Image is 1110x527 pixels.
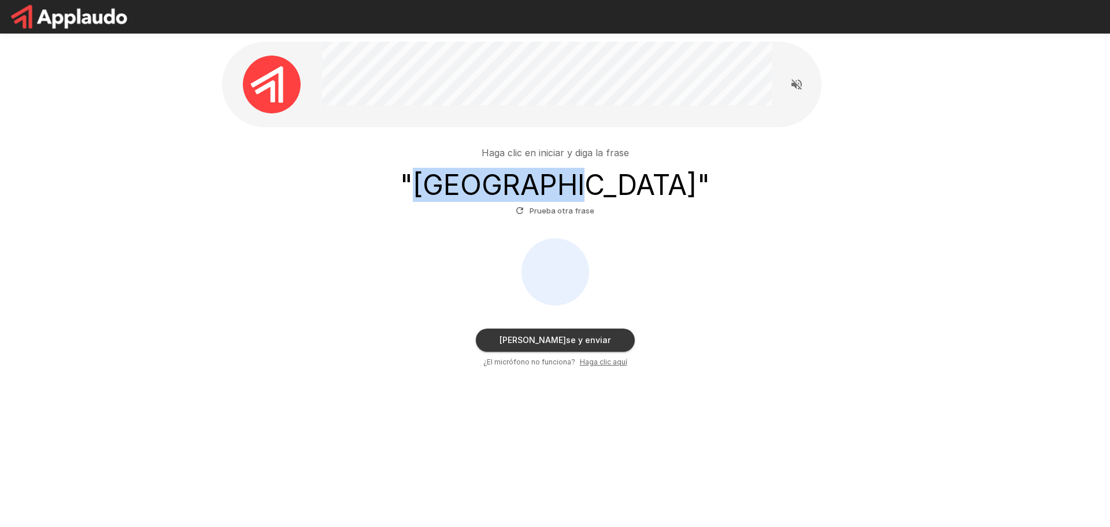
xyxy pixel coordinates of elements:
[580,358,627,366] font: Haga clic aquí
[400,168,413,202] font: "
[785,73,808,96] button: Leer las preguntas en voz alta
[483,358,575,366] font: ¿El micrófono no funciona?
[499,335,610,345] font: [PERSON_NAME]se y enviar
[476,329,635,352] button: [PERSON_NAME]se y enviar
[413,168,697,202] font: [GEOGRAPHIC_DATA]
[513,201,597,220] button: Prueba otra frase
[482,147,629,159] font: Haga clic en iniciar y diga la frase
[243,56,301,113] img: applaudo_avatar.png
[697,168,710,202] font: "
[530,206,594,215] font: Prueba otra frase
